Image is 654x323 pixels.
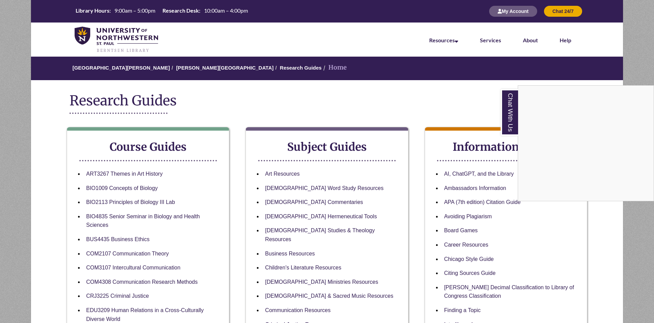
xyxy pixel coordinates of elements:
img: UNWSP Library Logo [75,27,158,53]
a: Chat With Us [501,89,518,136]
a: About [523,37,538,43]
a: Services [480,37,501,43]
a: Help [560,37,571,43]
a: Resources [429,37,458,43]
div: Chat With Us [518,85,654,201]
iframe: Chat Widget [518,86,654,201]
